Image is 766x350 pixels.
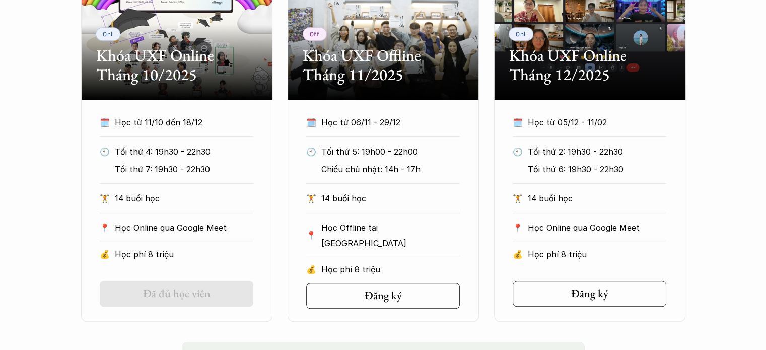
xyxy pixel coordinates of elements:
p: 💰 [513,247,523,262]
p: Tối thứ 7: 19h30 - 22h30 [115,162,253,177]
p: 🏋️ [513,191,523,206]
p: Tối thứ 6: 19h30 - 22h30 [528,162,666,177]
p: 📍 [513,223,523,233]
p: Học Offline tại [GEOGRAPHIC_DATA] [321,220,460,251]
p: Tối thứ 5: 19h00 - 22h00 [321,144,460,159]
p: Tối thứ 2: 19h30 - 22h30 [528,144,666,159]
p: 14 buổi học [321,191,460,206]
h2: Khóa UXF Online Tháng 10/2025 [96,46,257,85]
p: 📍 [306,231,316,240]
h5: Đăng ký [571,287,608,300]
p: 🗓️ [100,115,110,130]
p: 📍 [100,223,110,233]
p: 14 buổi học [528,191,666,206]
p: Học từ 06/11 - 29/12 [321,115,441,130]
p: 14 buổi học [115,191,253,206]
p: 🏋️ [306,191,316,206]
h5: Đã đủ học viên [143,287,211,300]
p: Học Online qua Google Meet [528,220,666,235]
p: 🕙 [100,144,110,159]
a: Đăng ký [513,281,666,307]
p: Onl [516,30,526,37]
p: 🕙 [306,144,316,159]
h2: Khóa UXF Online Tháng 12/2025 [509,46,670,85]
p: 🕙 [513,144,523,159]
p: Học từ 05/12 - 11/02 [528,115,648,130]
a: Đăng ký [306,283,460,309]
p: 💰 [306,262,316,277]
p: Học phí 8 triệu [528,247,666,262]
p: Tối thứ 4: 19h30 - 22h30 [115,144,253,159]
p: Học Online qua Google Meet [115,220,253,235]
p: Onl [103,30,113,37]
h5: Đăng ký [365,289,402,302]
p: 🗓️ [306,115,316,130]
p: Chiều chủ nhật: 14h - 17h [321,162,460,177]
p: Off [310,30,320,37]
p: Học phí 8 triệu [321,262,460,277]
h2: Khóa UXF Offline Tháng 11/2025 [303,46,464,85]
p: 🗓️ [513,115,523,130]
p: Học phí 8 triệu [115,247,253,262]
p: 💰 [100,247,110,262]
p: 🏋️ [100,191,110,206]
p: Học từ 11/10 đến 18/12 [115,115,235,130]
